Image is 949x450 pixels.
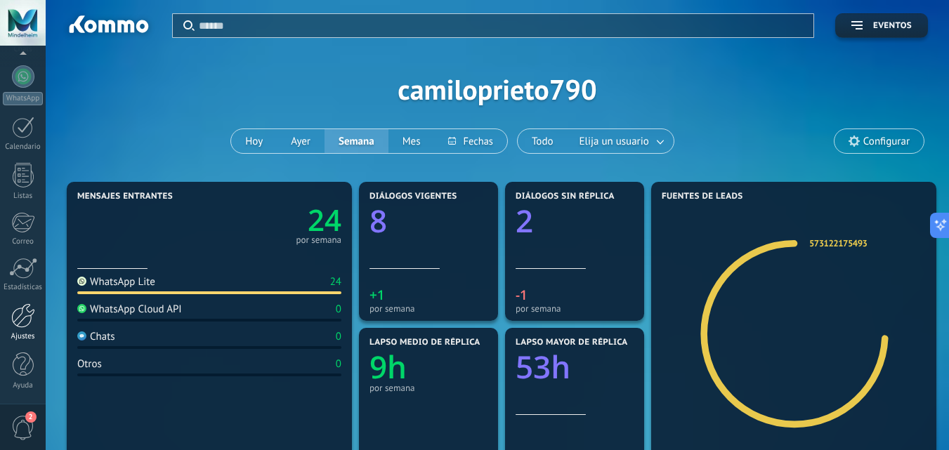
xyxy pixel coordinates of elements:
[518,129,568,153] button: Todo
[873,21,912,31] span: Eventos
[77,331,86,340] img: Chats
[369,345,407,388] text: 9h
[77,357,102,371] div: Otros
[77,330,115,343] div: Chats
[577,132,652,151] span: Elija un usuario
[77,275,155,289] div: WhatsApp Lite
[3,237,44,246] div: Correo
[3,381,44,390] div: Ayuda
[77,303,182,316] div: WhatsApp Cloud API
[25,411,37,423] span: 2
[3,332,44,341] div: Ajustes
[77,304,86,313] img: WhatsApp Cloud API
[369,286,385,304] text: +1
[516,345,634,388] a: 53h
[325,129,388,153] button: Semana
[516,199,533,241] text: 2
[369,383,487,393] div: por semana
[369,303,487,314] div: por semana
[3,92,43,105] div: WhatsApp
[3,283,44,292] div: Estadísticas
[568,129,674,153] button: Elija un usuario
[336,357,341,371] div: 0
[388,129,435,153] button: Mes
[77,192,173,201] span: Mensajes entrantes
[77,277,86,286] img: WhatsApp Lite
[277,129,325,153] button: Ayer
[809,237,867,249] a: 573122175493
[369,338,480,348] span: Lapso medio de réplica
[209,200,341,240] a: 24
[231,129,277,153] button: Hoy
[516,345,570,388] text: 53h
[516,303,634,314] div: por semana
[369,199,387,241] text: 8
[3,143,44,152] div: Calendario
[336,330,341,343] div: 0
[296,237,341,244] div: por semana
[369,192,457,201] span: Diálogos vigentes
[336,303,341,316] div: 0
[516,192,615,201] span: Diálogos sin réplica
[835,13,928,38] button: Eventos
[330,275,341,289] div: 24
[516,286,528,304] text: -1
[308,200,341,240] text: 24
[516,338,627,348] span: Lapso mayor de réplica
[3,192,44,201] div: Listas
[863,135,910,147] span: Configurar
[662,192,743,201] span: Fuentes de leads
[434,129,506,153] button: Fechas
